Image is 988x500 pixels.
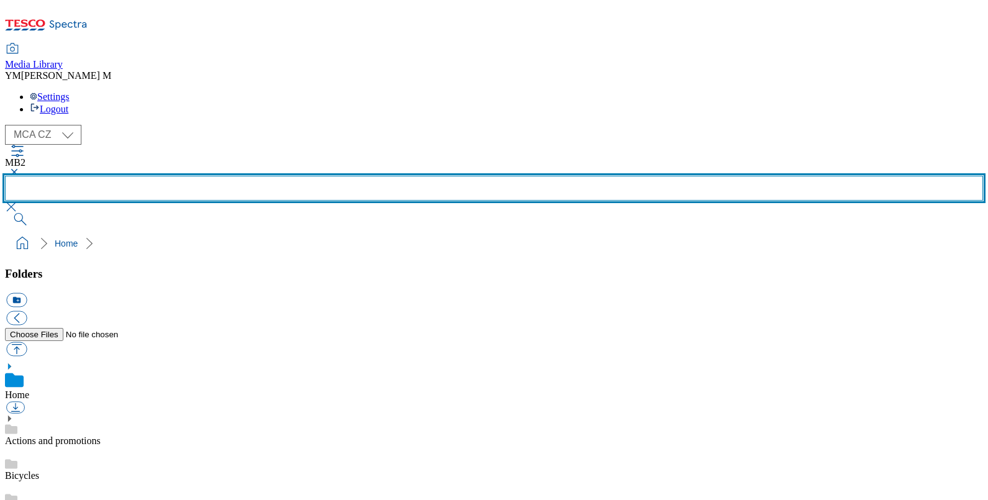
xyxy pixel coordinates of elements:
[5,389,29,400] a: Home
[5,232,983,255] nav: breadcrumb
[5,470,39,481] a: Bicycles
[55,239,78,248] a: Home
[5,267,983,281] h3: Folders
[5,70,21,81] span: YM
[5,44,63,70] a: Media Library
[30,104,68,114] a: Logout
[12,234,32,253] a: home
[5,435,101,446] a: Actions and promotions
[5,157,25,168] span: MB2
[30,91,70,102] a: Settings
[5,59,63,70] span: Media Library
[21,70,111,81] span: [PERSON_NAME] M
